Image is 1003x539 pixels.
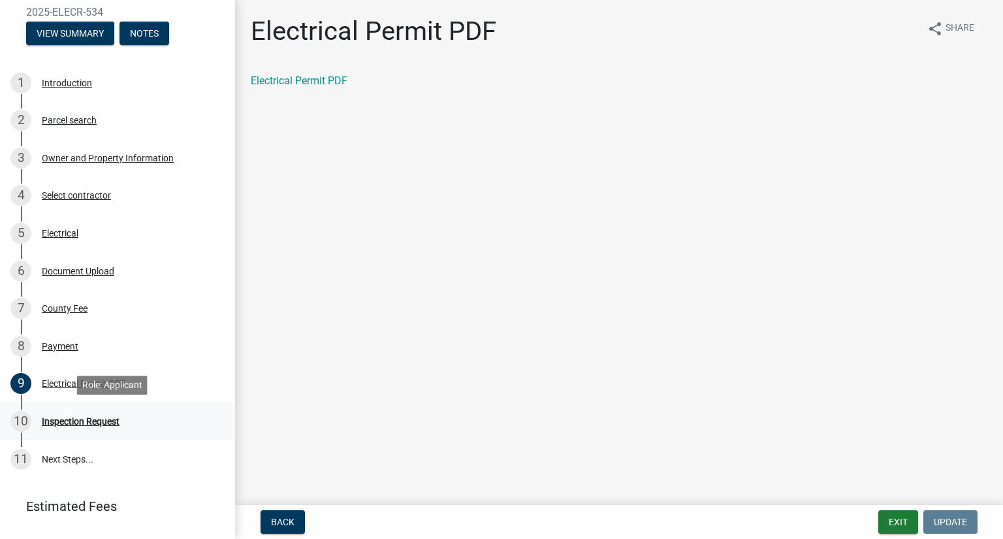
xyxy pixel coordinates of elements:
div: Introduction [42,78,92,88]
button: Notes [119,22,169,45]
div: Document Upload [42,267,114,276]
wm-modal-confirm: Summary [26,29,114,39]
div: Owner and Property Information [42,154,174,163]
a: Electrical Permit PDF [251,74,347,87]
button: View Summary [26,22,114,45]
div: 1 [10,73,31,93]
span: Update [934,517,967,527]
wm-modal-confirm: Notes [119,29,169,39]
div: 8 [10,336,31,357]
span: Back [271,517,295,527]
div: 4 [10,185,31,206]
div: 2 [10,110,31,131]
div: Inspection Request [42,417,119,426]
div: 10 [10,411,31,432]
button: shareShare [917,16,985,41]
a: Estimated Fees [10,493,214,519]
span: Share [946,21,974,37]
div: Payment [42,342,78,351]
div: County Fee [42,304,88,313]
div: Electrical Permit PDF [42,379,126,388]
div: 11 [10,449,31,470]
div: 7 [10,298,31,319]
div: Parcel search [42,116,97,125]
div: 5 [10,223,31,244]
div: 6 [10,261,31,282]
button: Back [261,510,305,534]
div: Electrical [42,229,78,238]
div: Role: Applicant [77,376,148,395]
div: 3 [10,148,31,169]
div: Select contractor [42,191,111,200]
div: 9 [10,373,31,394]
h1: Electrical Permit PDF [251,16,496,47]
span: 2025-ELECR-534 [26,6,209,18]
button: Exit [878,510,918,534]
button: Update [923,510,978,534]
i: share [927,21,943,37]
